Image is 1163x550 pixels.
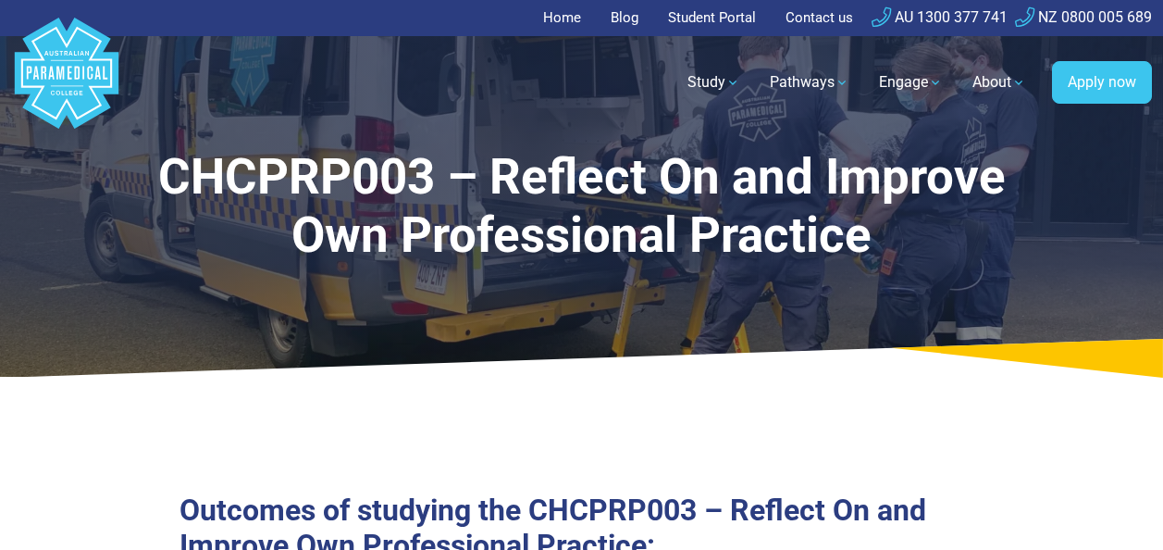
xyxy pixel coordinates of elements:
[1052,61,1152,104] a: Apply now
[759,56,860,108] a: Pathways
[1015,8,1152,26] a: NZ 0800 005 689
[961,56,1037,108] a: About
[11,36,122,130] a: Australian Paramedical College
[154,148,1009,266] h1: CHCPRP003 – Reflect On and Improve Own Professional Practice
[868,56,954,108] a: Engage
[872,8,1008,26] a: AU 1300 377 741
[676,56,751,108] a: Study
